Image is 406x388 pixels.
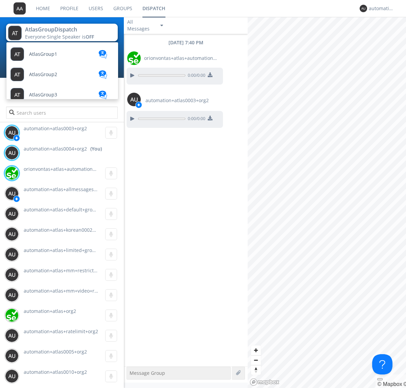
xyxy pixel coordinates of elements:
[5,248,19,261] img: 373638.png
[251,345,261,355] button: Zoom in
[5,207,19,221] img: 373638.png
[6,107,117,119] input: Search users
[377,378,383,380] button: Toggle attribution
[127,51,141,65] img: 29d36aed6fa347d5a1537e7736e6aa13
[5,187,19,200] img: 373638.png
[251,355,261,365] button: Zoom out
[25,33,101,40] div: Everyone ·
[24,247,113,253] span: automation+atlas+limited+groups+org2
[208,116,212,120] img: download media button
[47,33,94,40] span: Single Speaker is
[5,329,19,342] img: 373638.png
[29,52,57,57] span: AtlasGroup1
[25,26,101,33] div: AtlasGroupDispatch
[24,227,105,233] span: automation+atlas+korean0002+org2
[98,50,108,59] img: translation-blue.svg
[185,72,205,80] span: 0:00 / 0:00
[5,227,19,241] img: 373638.png
[127,93,141,106] img: 373638.png
[24,308,76,314] span: automation+atlas+org2
[24,125,87,132] span: automation+atlas0003+org2
[145,97,209,104] span: automation+atlas0003+org2
[5,268,19,281] img: 373638.png
[6,24,117,41] button: AtlasGroupDispatchEveryone·Single Speaker isOFF
[144,55,219,62] span: orionvontas+atlas+automation+org2
[29,72,57,77] span: AtlasGroup2
[86,33,94,40] span: OFF
[5,309,19,322] img: 416df68e558d44378204aed28a8ce244
[250,378,279,386] a: Mapbox logo
[24,145,87,152] span: automation+atlas0004+org2
[98,91,108,99] img: translation-blue.svg
[377,381,402,387] a: Mapbox
[5,369,19,383] img: 373638.png
[208,72,212,77] img: download media button
[24,288,127,294] span: automation+atlas+mm+video+restricted+org2
[24,348,87,355] span: automation+atlas0005+org2
[5,166,19,180] img: 29d36aed6fa347d5a1537e7736e6aa13
[360,5,367,12] img: 373638.png
[5,126,19,139] img: 373638.png
[24,328,98,335] span: automation+atlas+ratelimit+org2
[127,19,154,32] div: All Messages
[5,349,19,363] img: 373638.png
[24,369,87,375] span: automation+atlas0010+org2
[160,25,163,26] img: caret-down-sm.svg
[24,206,111,213] span: automation+atlas+default+group+org2
[90,145,102,152] div: (You)
[98,70,108,79] img: translation-blue.svg
[369,5,394,12] div: automation+atlas0004+org2
[372,354,392,374] iframe: Toggle Customer Support
[24,166,106,172] span: orionvontas+atlas+automation+org2
[185,116,205,123] span: 0:00 / 0:00
[29,92,57,97] span: AtlasGroup3
[5,146,19,160] img: 373638.png
[24,186,119,192] span: automation+atlas+allmessages+org2+new
[8,26,22,40] img: 373638.png
[124,39,248,46] div: [DATE] 7:40 PM
[6,42,118,99] ul: AtlasGroupDispatchEveryone·Single Speaker isOFF
[14,2,26,15] img: 373638.png
[24,267,112,274] span: automation+atlas+mm+restricted+org2
[251,365,261,375] button: Reset bearing to north
[251,365,261,375] span: Reset bearing to north
[5,288,19,302] img: 373638.png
